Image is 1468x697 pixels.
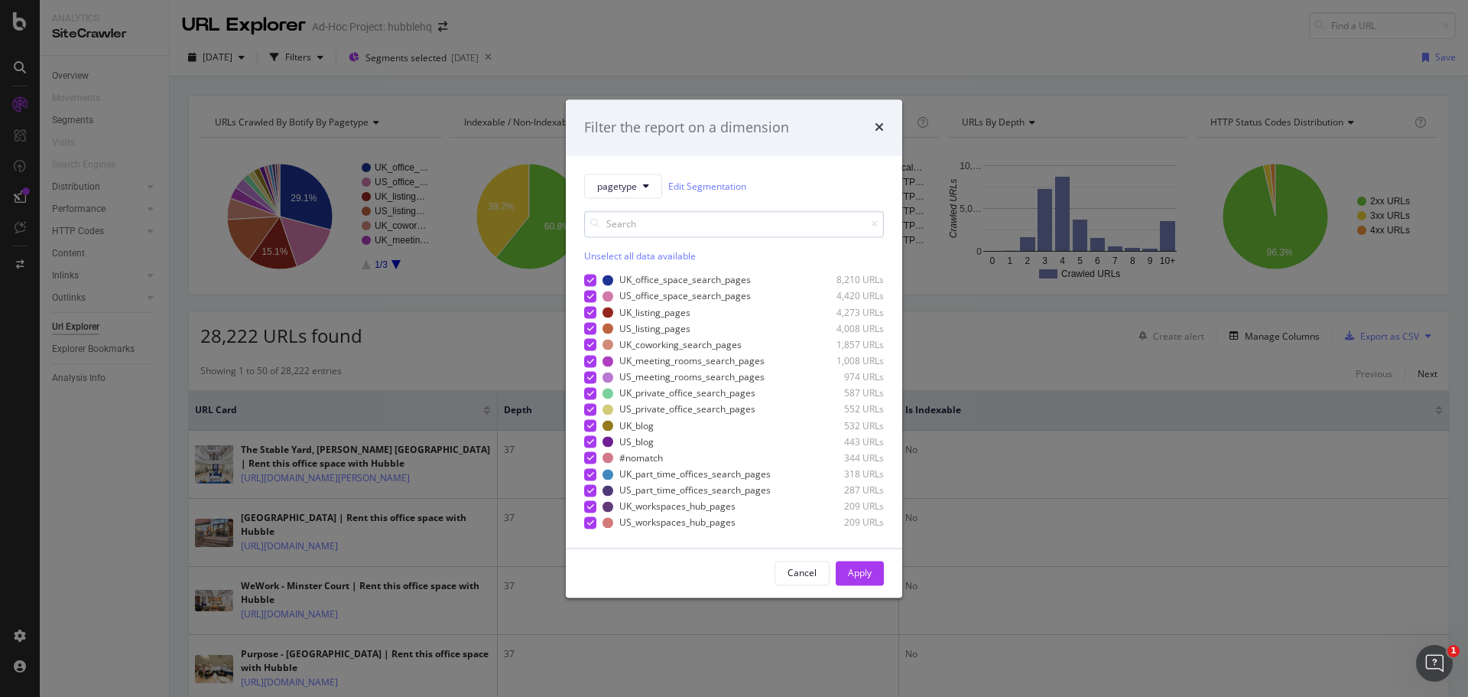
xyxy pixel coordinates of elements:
div: 974 URLs [809,371,884,384]
div: 209 URLs [809,500,884,513]
div: 318 URLs [809,467,884,480]
div: US_meeting_rooms_search_pages [619,371,765,384]
div: US_blog [619,435,654,448]
span: 1 [1447,645,1460,657]
div: modal [566,99,902,598]
iframe: Intercom live chat [1416,645,1453,682]
input: Search [584,211,884,238]
div: US_workspaces_hub_pages [619,516,736,529]
div: 209 URLs [809,516,884,529]
div: 552 URLs [809,403,884,416]
div: 1,857 URLs [809,338,884,351]
div: US_listing_pages [619,322,690,335]
div: Cancel [788,566,817,579]
div: 4,420 URLs [809,290,884,303]
div: 344 URLs [809,451,884,464]
div: 4,008 URLs [809,322,884,335]
span: pagetype [597,180,637,193]
div: UK_meeting_rooms_search_pages [619,355,765,368]
div: UK_private_office_search_pages [619,387,755,400]
div: US_office_space_search_pages [619,290,751,303]
div: UK_listing_pages [619,306,690,319]
button: pagetype [584,174,662,199]
div: 443 URLs [809,435,884,448]
div: Unselect all data available [584,250,884,263]
div: 287 URLs [809,484,884,497]
div: 587 URLs [809,387,884,400]
div: 8,210 URLs [809,274,884,287]
div: #nomatch [619,451,663,464]
div: UK_coworking_search_pages [619,338,742,351]
div: Apply [848,566,872,579]
div: 1,008 URLs [809,355,884,368]
div: US_private_office_search_pages [619,403,755,416]
div: Filter the report on a dimension [584,118,789,138]
button: Cancel [775,561,830,585]
div: UK_part_time_offices_search_pages [619,467,771,480]
div: UK_blog [619,419,654,432]
div: 4,273 URLs [809,306,884,319]
div: UK_workspaces_hub_pages [619,500,736,513]
div: times [875,118,884,138]
div: UK_office_space_search_pages [619,274,751,287]
a: Edit Segmentation [668,178,746,194]
button: Apply [836,561,884,585]
div: US_part_time_offices_search_pages [619,484,771,497]
div: 532 URLs [809,419,884,432]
